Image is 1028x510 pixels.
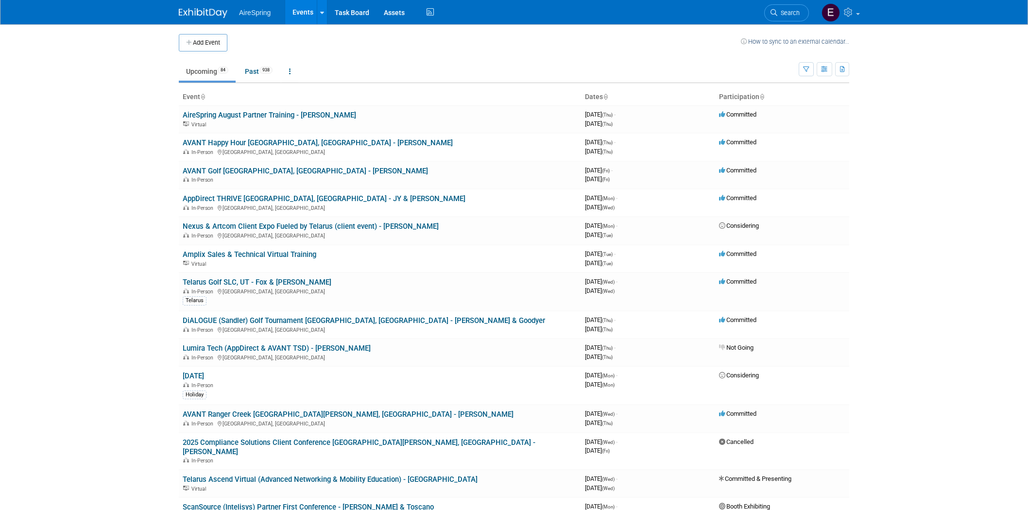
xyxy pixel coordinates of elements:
[179,62,236,81] a: Upcoming84
[585,167,613,174] span: [DATE]
[191,355,216,361] span: In-Person
[585,438,617,445] span: [DATE]
[602,476,615,482] span: (Wed)
[191,327,216,333] span: In-Person
[616,438,617,445] span: -
[616,475,617,482] span: -
[602,261,613,266] span: (Tue)
[183,231,577,239] div: [GEOGRAPHIC_DATA], [GEOGRAPHIC_DATA]
[581,89,715,105] th: Dates
[602,411,615,417] span: (Wed)
[719,503,770,510] span: Booth Exhibiting
[585,372,617,379] span: [DATE]
[585,194,617,202] span: [DATE]
[719,438,754,445] span: Cancelled
[719,194,756,202] span: Committed
[179,8,227,18] img: ExhibitDay
[183,148,577,155] div: [GEOGRAPHIC_DATA], [GEOGRAPHIC_DATA]
[603,93,608,101] a: Sort by Start Date
[585,484,615,492] span: [DATE]
[719,111,756,118] span: Committed
[614,344,616,351] span: -
[585,410,617,417] span: [DATE]
[602,355,613,360] span: (Thu)
[602,177,610,182] span: (Fri)
[602,373,615,378] span: (Mon)
[719,372,759,379] span: Considering
[191,421,216,427] span: In-Person
[585,381,615,388] span: [DATE]
[602,345,613,351] span: (Thu)
[585,204,615,211] span: [DATE]
[191,382,216,389] span: In-Person
[719,222,759,229] span: Considering
[616,503,617,510] span: -
[585,344,616,351] span: [DATE]
[602,196,615,201] span: (Mon)
[183,486,189,491] img: Virtual Event
[585,503,617,510] span: [DATE]
[585,259,613,267] span: [DATE]
[777,9,800,17] span: Search
[585,287,615,294] span: [DATE]
[183,355,189,359] img: In-Person Event
[259,67,273,74] span: 938
[585,316,616,323] span: [DATE]
[200,93,205,101] a: Sort by Event Name
[719,278,756,285] span: Committed
[616,194,617,202] span: -
[614,316,616,323] span: -
[822,3,840,22] img: erica arjona
[183,233,189,238] img: In-Person Event
[239,9,271,17] span: AireSpring
[585,222,617,229] span: [DATE]
[602,327,613,332] span: (Thu)
[585,231,613,238] span: [DATE]
[602,112,613,118] span: (Thu)
[602,382,615,388] span: (Mon)
[602,205,615,210] span: (Wed)
[602,149,613,154] span: (Thu)
[183,325,577,333] div: [GEOGRAPHIC_DATA], [GEOGRAPHIC_DATA]
[585,278,617,285] span: [DATE]
[602,421,613,426] span: (Thu)
[183,149,189,154] img: In-Person Event
[183,438,535,456] a: 2025 Compliance Solutions Client Conference [GEOGRAPHIC_DATA][PERSON_NAME], [GEOGRAPHIC_DATA] - [...
[183,327,189,332] img: In-Person Event
[183,382,189,387] img: In-Person Event
[183,194,465,203] a: AppDirect THRIVE [GEOGRAPHIC_DATA], [GEOGRAPHIC_DATA] - JY & [PERSON_NAME]
[585,175,610,183] span: [DATE]
[759,93,764,101] a: Sort by Participation Type
[585,475,617,482] span: [DATE]
[602,140,613,145] span: (Thu)
[602,289,615,294] span: (Wed)
[183,419,577,427] div: [GEOGRAPHIC_DATA], [GEOGRAPHIC_DATA]
[602,233,613,238] span: (Tue)
[183,111,356,119] a: AireSpring August Partner Training - [PERSON_NAME]
[183,222,439,231] a: Nexus & Artcom Client Expo Fueled by Telarus (client event) - [PERSON_NAME]
[719,138,756,146] span: Committed
[585,148,613,155] span: [DATE]
[191,289,216,295] span: In-Person
[179,89,581,105] th: Event
[183,204,577,211] div: [GEOGRAPHIC_DATA], [GEOGRAPHIC_DATA]
[602,440,615,445] span: (Wed)
[183,138,453,147] a: AVANT Happy Hour [GEOGRAPHIC_DATA], [GEOGRAPHIC_DATA] - [PERSON_NAME]
[602,318,613,323] span: (Thu)
[183,250,316,259] a: Amplix Sales & Technical Virtual Training
[183,421,189,425] img: In-Person Event
[183,121,189,126] img: Virtual Event
[218,67,228,74] span: 84
[719,250,756,257] span: Committed
[179,34,227,51] button: Add Event
[585,111,616,118] span: [DATE]
[183,278,331,287] a: Telarus Golf SLC, UT - Fox & [PERSON_NAME]
[183,391,206,399] div: Holiday
[183,296,206,305] div: Telarus
[585,447,610,454] span: [DATE]
[741,38,849,45] a: How to sync to an external calendar...
[719,167,756,174] span: Committed
[585,138,616,146] span: [DATE]
[602,121,613,127] span: (Thu)
[616,372,617,379] span: -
